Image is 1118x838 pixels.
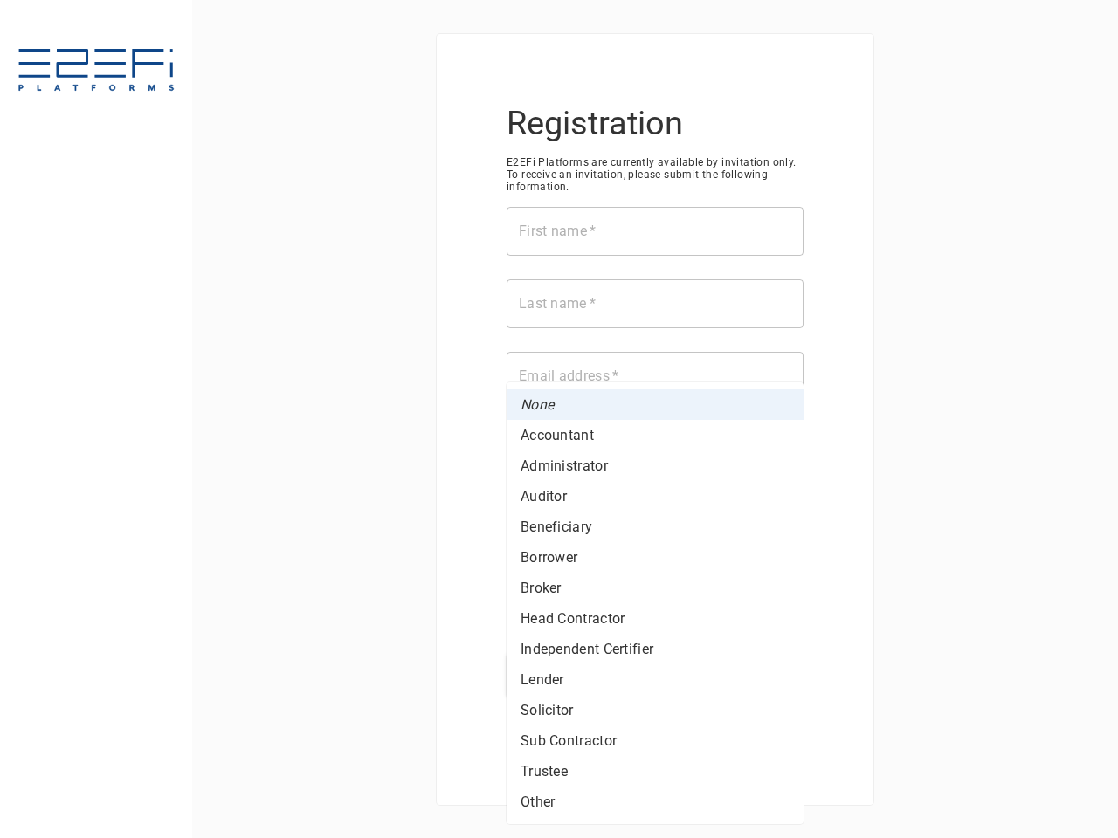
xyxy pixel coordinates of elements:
em: None [521,395,554,415]
li: Auditor [507,481,804,512]
li: Borrower [507,542,804,573]
li: Other [507,786,804,817]
li: Administrator [507,450,804,481]
li: Lender [507,664,804,695]
li: Independent Certifier [507,634,804,664]
li: Head Contractor [507,603,804,634]
li: Accountant [507,420,804,450]
li: Sub Contractor [507,725,804,756]
li: Beneficiary [507,512,804,542]
li: Broker [507,573,804,603]
li: Trustee [507,756,804,786]
li: Solicitor [507,695,804,725]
